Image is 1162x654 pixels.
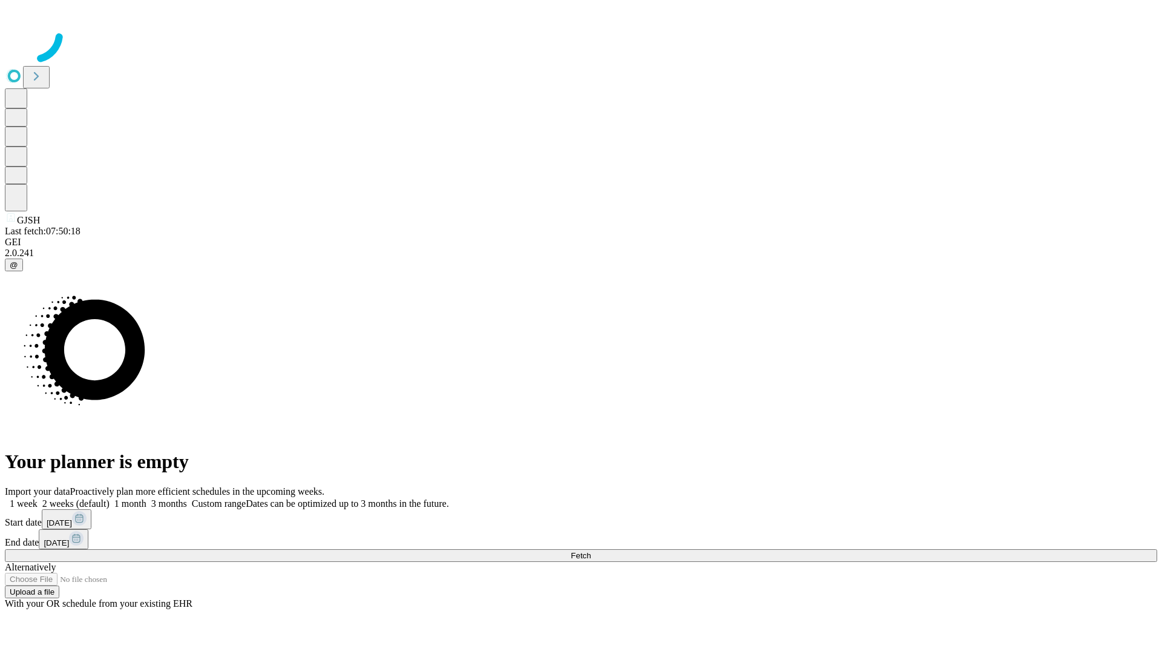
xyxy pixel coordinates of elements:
[151,498,187,509] span: 3 months
[42,498,110,509] span: 2 weeks (default)
[246,498,448,509] span: Dates can be optimized up to 3 months in the future.
[114,498,146,509] span: 1 month
[192,498,246,509] span: Custom range
[5,598,192,609] span: With your OR schedule from your existing EHR
[5,486,70,497] span: Import your data
[70,486,324,497] span: Proactively plan more efficient schedules in the upcoming weeks.
[571,551,591,560] span: Fetch
[5,586,59,598] button: Upload a file
[10,498,38,509] span: 1 week
[47,518,72,527] span: [DATE]
[5,259,23,271] button: @
[5,529,1157,549] div: End date
[5,451,1157,473] h1: Your planner is empty
[5,509,1157,529] div: Start date
[17,215,40,225] span: GJSH
[39,529,88,549] button: [DATE]
[10,260,18,269] span: @
[5,237,1157,248] div: GEI
[44,538,69,547] span: [DATE]
[5,549,1157,562] button: Fetch
[5,562,56,572] span: Alternatively
[5,226,80,236] span: Last fetch: 07:50:18
[5,248,1157,259] div: 2.0.241
[42,509,91,529] button: [DATE]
